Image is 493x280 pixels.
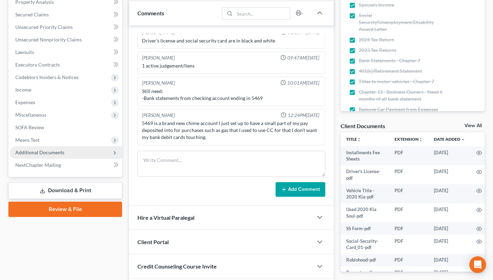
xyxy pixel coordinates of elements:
a: Secured Claims [10,8,122,21]
td: PDF [389,184,428,203]
span: Expenses [15,99,35,105]
span: 2024 Tax Return [359,36,394,43]
td: PDF [389,254,428,266]
td: PDF [389,266,428,279]
span: Client Portal [137,239,169,245]
div: 1 active judgement/liens [142,62,321,69]
div: [PERSON_NAME] [142,112,175,119]
div: [PERSON_NAME] [142,80,175,86]
div: Client Documents [341,122,385,130]
a: Review & File [8,202,122,217]
td: [DATE] [428,254,471,266]
td: PDF [389,203,428,223]
div: Still need: -Bank statements from checking account ending in 5469 [142,88,321,102]
td: PDF [389,146,428,165]
td: PDF [389,165,428,184]
span: Chapter 13 - Business Owners - Need 6 months of all bank statement [359,88,443,102]
span: Additional Documents [15,149,64,155]
td: [DATE] [428,266,471,279]
a: Extensionunfold_more [395,137,423,142]
td: [DATE] [428,184,471,203]
span: 09:47AM[DATE] [287,55,319,61]
a: Unsecured Nonpriority Claims [10,33,122,46]
span: Social Security/Unemployment/Disability Award Letter [359,12,443,33]
span: Comments [137,10,164,16]
span: Credit Counseling Course Invite [137,263,217,270]
span: 401(k)/Retirement Statement [359,68,422,75]
span: Secured Claims [15,11,49,17]
td: [DATE] [428,146,471,165]
td: [DATE] [428,235,471,254]
td: Robinhood-pdf [341,254,389,266]
div: Open Intercom Messenger [469,256,486,273]
span: Unsecured Nonpriority Claims [15,37,82,42]
td: Social-Security-Card_01-pdf [341,235,389,254]
a: Download & Print [8,182,122,199]
div: [PERSON_NAME] [142,55,175,61]
i: unfold_more [357,138,361,142]
div: 5469 is a brand new chime account I just set up to have a small part of my pay deposited into for... [142,120,321,141]
a: Date Added expand_more [434,137,465,142]
span: 2023 Tax Returns [359,47,396,54]
td: Property-pdf [341,266,389,279]
span: Unsecured Priority Claims [15,24,73,30]
a: Unsecured Priority Claims [10,21,122,33]
td: Installments Fee Sheets [341,146,389,165]
a: Titleunfold_more [346,137,361,142]
i: expand_more [461,138,465,142]
td: [DATE] [428,203,471,223]
td: Vehicle Title - 2020 Kia-pdf [341,184,389,203]
span: Spouse's Income [359,1,394,8]
td: PDF [389,222,428,235]
a: NextChapter Mailing [10,159,122,171]
span: Hire a Virtual Paralegal [137,214,194,221]
span: Miscellaneous [15,112,46,118]
td: Driver's License-pdf [341,165,389,184]
span: Titles to motor vehicles - Chapter 7 [359,78,434,85]
td: [DATE] [428,222,471,235]
span: Lawsuits [15,49,34,55]
span: 10:01AM[DATE] [287,80,319,86]
a: Executory Contracts [10,59,122,71]
input: Search... [234,8,290,20]
a: View All [464,123,482,128]
span: Codebtors Insiders & Notices [15,74,79,80]
span: Bank Statements - Chapter 7 [359,57,420,64]
span: SOFA Review [15,124,44,130]
div: Driver's license and social security card are in black and white [142,37,321,44]
span: Income [15,87,31,93]
td: [DATE] [428,165,471,184]
span: Means Test [15,137,39,143]
a: Lawsuits [10,46,122,59]
span: 12:24PM[DATE] [288,112,319,119]
td: SS Form-pdf [341,222,389,235]
a: SOFA Review [10,121,122,134]
button: Add Comment [276,182,325,197]
span: Remove Car Payment from Expenses in Chapter 13 [359,106,443,120]
span: NextChapter Mailing [15,162,61,168]
i: unfold_more [419,138,423,142]
td: Used 2020 Kia Soul-pdf [341,203,389,223]
span: Executory Contracts [15,62,60,68]
td: PDF [389,235,428,254]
